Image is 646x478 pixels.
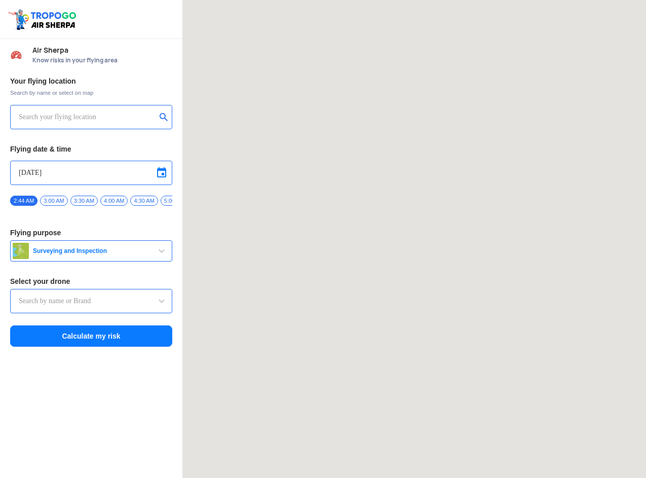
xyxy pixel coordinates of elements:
span: 4:30 AM [130,196,158,206]
h3: Select your drone [10,278,172,285]
button: Calculate my risk [10,325,172,347]
input: Search your flying location [19,111,156,123]
span: 5:00 AM [161,196,188,206]
img: ic_tgdronemaps.svg [8,8,80,31]
span: Know risks in your flying area [32,56,172,64]
span: Surveying and Inspection [29,247,156,255]
span: 3:00 AM [40,196,67,206]
input: Search by name or Brand [19,295,164,307]
span: 3:30 AM [70,196,98,206]
h3: Flying purpose [10,229,172,236]
h3: Flying date & time [10,145,172,153]
button: Surveying and Inspection [10,240,172,262]
img: Risk Scores [10,49,22,61]
h3: Your flying location [10,78,172,85]
input: Select Date [19,167,164,179]
img: survey.png [13,243,29,259]
span: 2:44 AM [10,196,37,206]
span: Search by name or select on map [10,89,172,97]
span: 4:00 AM [100,196,128,206]
span: Air Sherpa [32,46,172,54]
